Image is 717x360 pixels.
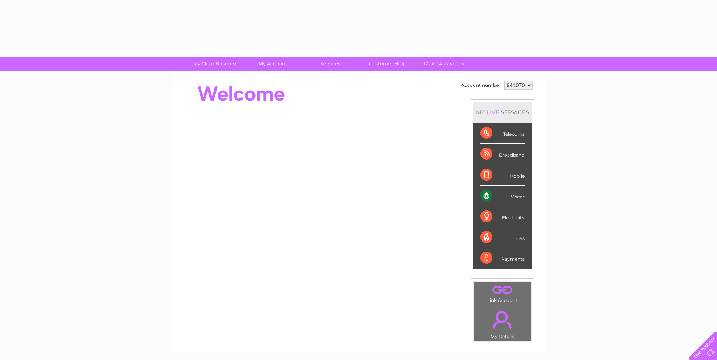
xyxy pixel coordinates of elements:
a: Customer Help [356,57,419,71]
td: My Details [473,305,532,342]
a: . [475,283,530,297]
div: Mobile [480,165,525,186]
td: Account number [459,79,502,92]
a: My Clear Business [184,57,246,71]
div: LIVE [485,109,501,116]
a: My Account [242,57,304,71]
a: . [475,306,530,333]
a: Services [299,57,361,71]
a: Make A Payment [414,57,476,71]
td: Link Account [473,281,532,305]
div: Payments [480,248,525,268]
div: Broadband [480,144,525,165]
div: Electricity [480,206,525,227]
div: Telecoms [480,123,525,144]
div: MY SERVICES [473,102,532,123]
div: Gas [480,227,525,248]
div: Water [480,186,525,206]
